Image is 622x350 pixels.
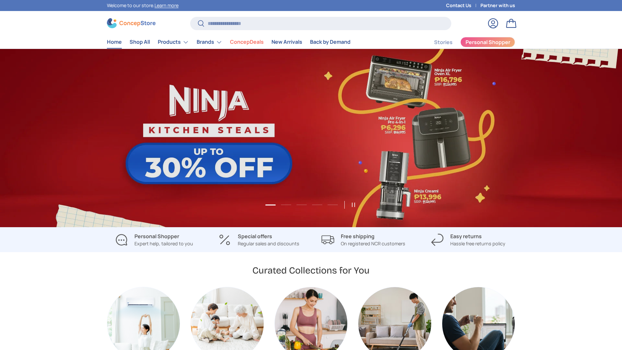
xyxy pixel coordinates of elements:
h2: Curated Collections for You [252,264,370,276]
p: Expert help, tailored to you [134,240,193,247]
strong: Special offers [238,233,272,240]
a: Personal Shopper [460,37,515,47]
a: Special offers Regular sales and discounts [212,232,306,247]
a: Back by Demand [310,36,351,48]
p: Regular sales and discounts [238,240,299,247]
p: Welcome to our store. [107,2,179,9]
summary: Products [154,36,193,49]
p: Hassle free returns policy [450,240,505,247]
a: Home [107,36,122,48]
a: Learn more [155,2,179,8]
span: Personal Shopper [466,40,510,45]
a: Products [158,36,189,49]
img: ConcepStore [107,18,155,28]
a: Personal Shopper Expert help, tailored to you [107,232,201,247]
a: Free shipping On registered NCR customers [316,232,410,247]
nav: Secondary [419,36,515,49]
a: Brands [197,36,222,49]
a: Shop All [130,36,150,48]
summary: Brands [193,36,226,49]
a: ConcepDeals [230,36,264,48]
a: Partner with us [480,2,515,9]
a: Easy returns Hassle free returns policy [421,232,515,247]
strong: Easy returns [450,233,482,240]
a: Stories [434,36,453,49]
strong: Personal Shopper [134,233,179,240]
p: On registered NCR customers [341,240,405,247]
strong: Free shipping [341,233,374,240]
nav: Primary [107,36,351,49]
a: New Arrivals [271,36,302,48]
a: Contact Us [446,2,480,9]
